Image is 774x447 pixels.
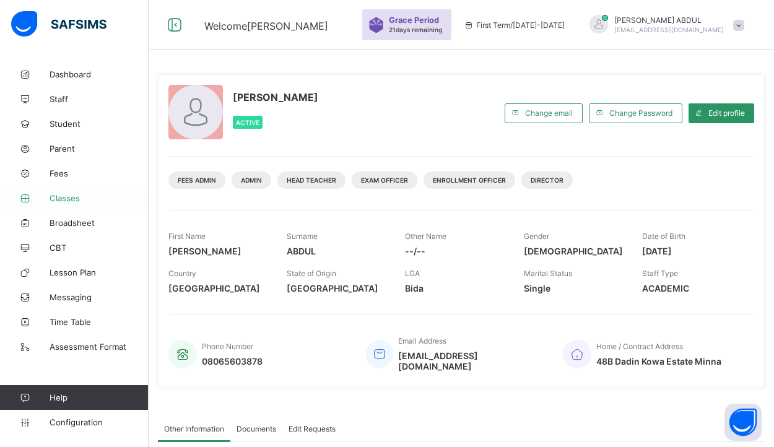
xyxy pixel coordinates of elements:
span: Change email [525,108,573,118]
span: Assessment Format [50,342,149,352]
div: SAHEEDABDUL [577,15,750,35]
span: session/term information [464,20,565,30]
span: [PERSON_NAME] ABDUL [614,15,724,25]
span: Active [236,119,259,126]
span: [GEOGRAPHIC_DATA] [168,283,268,293]
span: ACADEMIC [642,283,742,293]
span: --/-- [405,246,505,256]
span: Lesson Plan [50,267,149,277]
span: Enrollment Officer [433,176,506,184]
span: Documents [237,424,276,433]
span: [EMAIL_ADDRESS][DOMAIN_NAME] [398,350,545,371]
span: Head Teacher [287,176,336,184]
span: Classes [50,193,149,203]
span: Single [524,283,624,293]
span: Other Name [405,232,446,241]
span: [PERSON_NAME] [168,246,268,256]
span: Edit Requests [289,424,336,433]
span: 21 days remaining [389,26,442,33]
span: Phone Number [202,342,253,351]
span: State of Origin [287,269,336,278]
span: Grace Period [389,15,439,25]
span: Configuration [50,417,148,427]
span: Exam Officer [361,176,408,184]
span: [DEMOGRAPHIC_DATA] [524,246,624,256]
img: safsims [11,11,107,37]
span: [PERSON_NAME] [233,91,318,103]
span: CBT [50,243,149,253]
button: Open asap [724,404,762,441]
span: Date of Birth [642,232,685,241]
span: Email Address [398,336,446,345]
span: Home / Contract Address [596,342,683,351]
span: [GEOGRAPHIC_DATA] [287,283,386,293]
span: Marital Status [524,269,572,278]
span: Country [168,269,196,278]
span: Gender [524,232,549,241]
span: [EMAIL_ADDRESS][DOMAIN_NAME] [614,26,724,33]
span: Help [50,393,148,402]
span: Staff [50,94,149,104]
span: Fees [50,168,149,178]
span: Fees Admin [178,176,216,184]
span: 48B Dadin Kowa Estate Minna [596,356,721,367]
span: Other Information [164,424,224,433]
span: ABDUL [287,246,386,256]
span: 08065603878 [202,356,263,367]
span: Messaging [50,292,149,302]
span: Admin [241,176,262,184]
span: Director [531,176,563,184]
span: LGA [405,269,420,278]
span: Change Password [609,108,672,118]
span: [DATE] [642,246,742,256]
span: Student [50,119,149,129]
span: Parent [50,144,149,154]
span: Edit profile [708,108,745,118]
span: Broadsheet [50,218,149,228]
span: First Name [168,232,206,241]
span: Welcome [PERSON_NAME] [204,20,328,32]
span: Surname [287,232,318,241]
span: Time Table [50,317,149,327]
span: Bida [405,283,505,293]
img: sticker-purple.71386a28dfed39d6af7621340158ba97.svg [368,17,384,33]
span: Staff Type [642,269,678,278]
span: Dashboard [50,69,149,79]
